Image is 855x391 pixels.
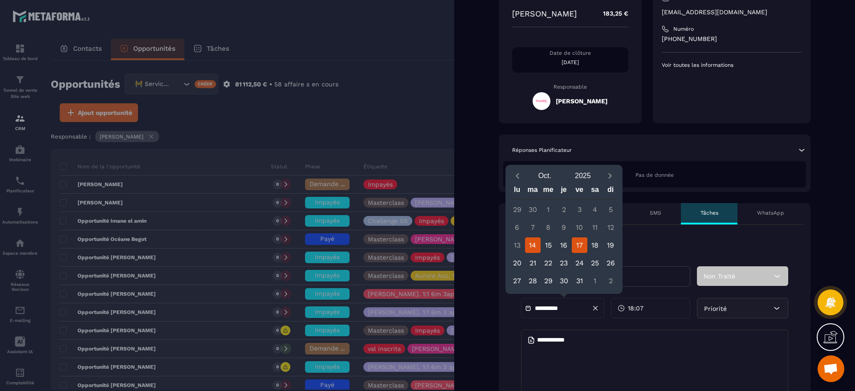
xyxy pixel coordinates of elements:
[525,202,541,217] div: 30
[587,220,603,235] div: 11
[556,237,572,253] div: 16
[603,202,619,217] div: 5
[564,168,602,183] button: Open years overlay
[509,202,525,217] div: 29
[525,183,541,199] div: ma
[572,273,587,289] div: 31
[594,5,628,22] p: 183,25 €
[818,355,844,382] div: Ouvrir le chat
[662,35,802,43] p: [PHONE_NUMBER]
[512,9,577,18] p: [PERSON_NAME]
[587,202,603,217] div: 4
[556,98,607,105] h5: [PERSON_NAME]
[509,220,525,235] div: 6
[603,255,619,271] div: 26
[556,220,572,235] div: 9
[662,61,802,69] p: Voir toutes les informations
[587,237,603,253] div: 18
[509,183,619,289] div: Calendar wrapper
[512,84,628,90] p: Responsable
[572,237,587,253] div: 17
[526,168,564,183] button: Open months overlay
[587,255,603,271] div: 25
[556,202,572,217] div: 2
[525,255,541,271] div: 21
[635,172,674,178] span: Pas de donnée
[587,183,603,199] div: sa
[603,237,619,253] div: 19
[572,202,587,217] div: 3
[603,183,619,199] div: di
[512,49,628,57] p: Date de clôture
[509,255,525,271] div: 20
[556,273,572,289] div: 30
[509,170,526,182] button: Previous month
[509,183,525,199] div: lu
[587,273,603,289] div: 1
[650,209,661,216] p: SMS
[509,202,619,289] div: Calendar days
[673,25,694,33] p: Numéro
[541,183,556,199] div: me
[512,147,572,154] p: Réponses Planificateur
[704,305,727,312] span: Priorité
[662,8,802,16] p: [EMAIL_ADDRESS][DOMAIN_NAME]
[572,255,587,271] div: 24
[628,304,643,313] span: 18:07
[602,170,619,182] button: Next month
[509,237,525,253] div: 13
[757,209,784,216] p: WhatsApp
[525,273,541,289] div: 28
[541,237,556,253] div: 15
[541,220,556,235] div: 8
[541,273,556,289] div: 29
[525,220,541,235] div: 7
[556,255,572,271] div: 23
[509,273,525,289] div: 27
[556,183,572,199] div: je
[603,220,619,235] div: 12
[512,59,628,66] p: [DATE]
[700,209,718,216] p: Tâches
[704,273,735,280] span: Non Traité
[572,220,587,235] div: 10
[541,202,556,217] div: 1
[525,237,541,253] div: 14
[541,255,556,271] div: 22
[572,183,587,199] div: ve
[603,273,619,289] div: 2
